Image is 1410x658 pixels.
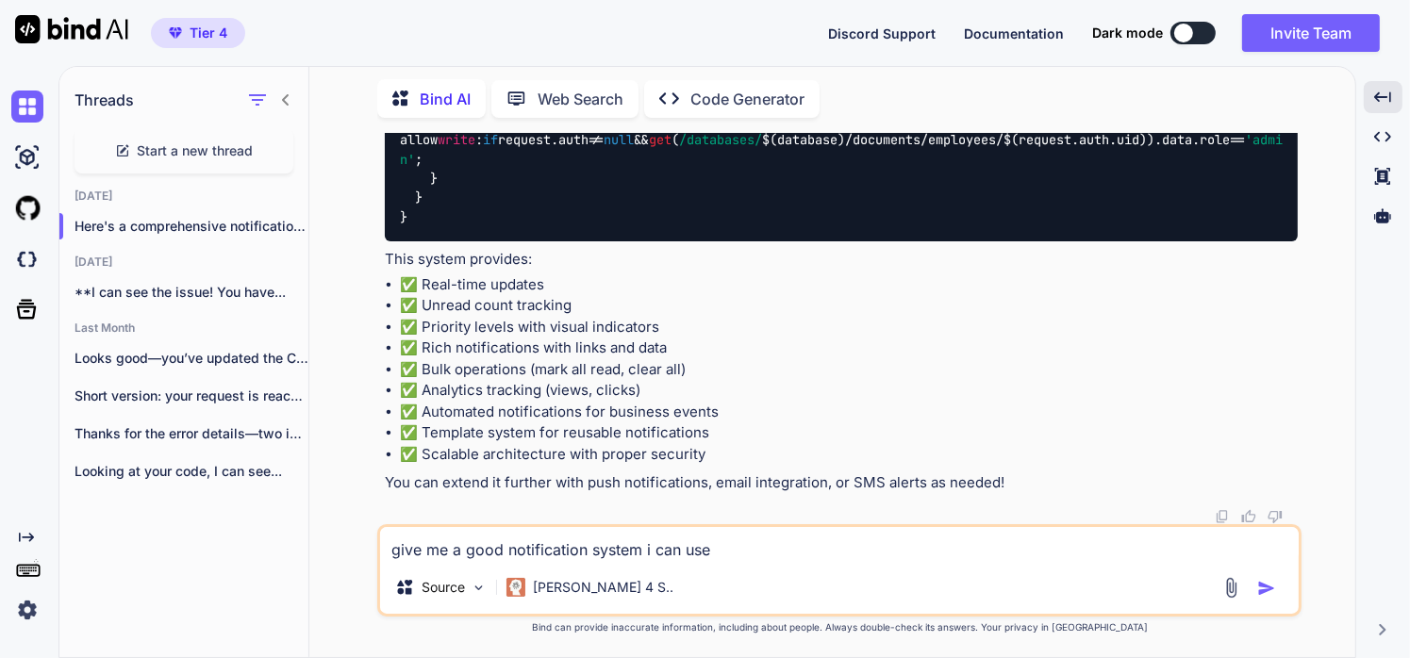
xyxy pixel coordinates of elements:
[400,132,1283,168] span: 'admin'
[75,217,308,236] p: Here's a comprehensive notification syst...
[1215,509,1230,524] img: copy
[400,380,1298,402] li: ✅ Analytics tracking (views, clicks)
[679,132,762,149] span: /databases/
[604,132,634,149] span: null
[471,580,487,596] img: Pick Models
[1242,14,1380,52] button: Invite Team
[422,578,465,597] p: Source
[1079,132,1109,149] span: auth
[385,472,1298,494] p: You can extend it further with push notifications, email integration, or SMS alerts as needed!
[11,243,43,275] img: darkCloudIdeIcon
[151,18,245,48] button: premiumTier 4
[75,349,308,368] p: Looks good—you’ve updated the Client Component to...
[190,24,227,42] span: Tier 4
[385,249,1298,271] p: This system provides:
[438,132,475,149] span: write
[828,25,936,41] span: Discord Support
[400,402,1298,423] li: ✅ Automated notifications for business events
[1220,577,1242,599] img: attachment
[1162,132,1192,149] span: data
[169,27,182,39] img: premium
[11,192,43,224] img: githubLight
[1241,509,1256,524] img: like
[377,620,1302,634] p: Bind can provide inaccurate information, including about people. Always double-check its answers....
[1268,509,1283,524] img: dislike
[15,15,128,43] img: Bind AI
[538,88,623,110] p: Web Search
[75,283,308,302] p: **I can see the issue! You have...
[75,424,308,443] p: Thanks for the error details—two issues are...
[59,255,308,270] h2: [DATE]
[1092,24,1163,42] span: Dark mode
[59,321,308,336] h2: Last Month
[75,387,308,405] p: Short version: your request is reaching the...
[964,25,1064,41] span: Documentation
[11,90,43,123] img: chat
[400,422,1298,444] li: ✅ Template system for reusable notifications
[828,24,936,43] button: Discord Support
[59,189,308,204] h2: [DATE]
[400,274,1298,296] li: ✅ Real-time updates
[400,317,1298,338] li: ✅ Priority levels with visual indicators
[11,594,43,626] img: settings
[400,359,1298,381] li: ✅ Bulk operations (mark all read, clear all)
[483,132,498,149] span: if
[75,89,134,111] h1: Threads
[533,578,673,597] p: [PERSON_NAME] 4 S..
[138,141,254,160] span: Start a new thread
[690,88,805,110] p: Code Generator
[558,132,589,149] span: auth
[75,462,308,481] p: Looking at your code, I can see...
[1257,579,1276,598] img: icon
[400,444,1298,466] li: ✅ Scalable architecture with proper security
[1200,132,1230,149] span: role
[400,295,1298,317] li: ✅ Unread count tracking
[964,24,1064,43] button: Documentation
[649,132,672,149] span: get
[400,337,1298,359] li: ✅ Rich notifications with links and data
[506,578,525,597] img: Claude 4 Sonnet
[1117,132,1139,149] span: uid
[420,88,471,110] p: Bind AI
[11,141,43,173] img: ai-studio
